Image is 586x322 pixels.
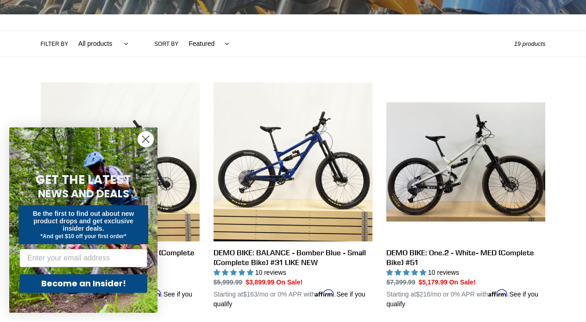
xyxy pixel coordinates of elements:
button: Become an Insider! [19,274,147,293]
label: Filter by [41,40,69,48]
span: Be the first to find out about new product drops and get exclusive insider deals. [33,210,134,232]
input: Enter your email address [19,249,147,267]
span: *And get $10 off your first order* [40,233,126,240]
span: 19 products [514,40,546,47]
span: GET THE LATEST [36,171,131,188]
button: Close dialog [138,131,154,147]
label: Sort by [154,40,178,48]
span: NEWS AND DEALS [38,186,129,201]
